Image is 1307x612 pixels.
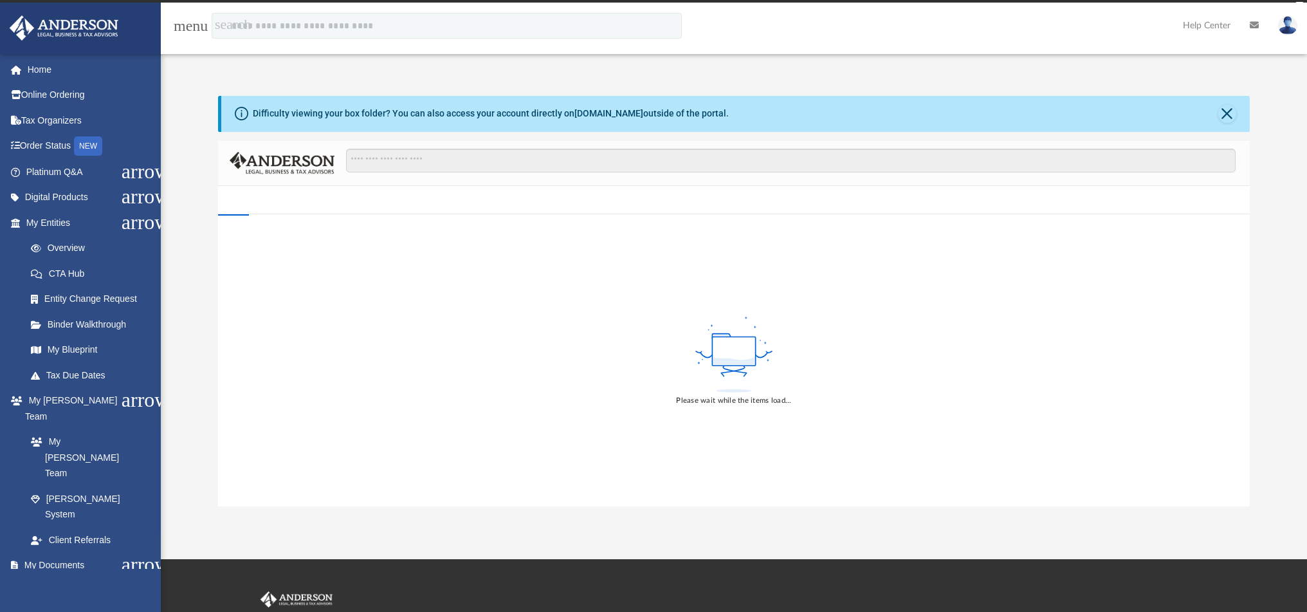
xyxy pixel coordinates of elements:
div: Difficulty viewing your box folder? You can also access your account directly on outside of the p... [253,107,729,120]
span: arrow_drop_down [129,388,154,414]
a: [PERSON_NAME] System [18,486,154,527]
a: My Entitiesarrow_drop_down [9,210,161,236]
a: Platinum Q&Aarrow_drop_down [9,159,161,185]
a: [DOMAIN_NAME] [574,108,643,118]
a: Home [9,57,161,82]
a: My Documentsarrow_drop_down [9,553,154,579]
a: CTA Hub [18,261,161,286]
div: close [1295,2,1304,10]
img: Anderson Advisors Platinum Portal [6,15,122,41]
a: My Blueprint [18,337,154,363]
a: menu [174,22,189,31]
a: Client Referrals [18,527,154,553]
span: arrow_drop_down [129,553,154,579]
a: Tax Due Dates [18,362,161,388]
a: My [PERSON_NAME] Team [18,429,148,487]
button: Close [1218,105,1236,123]
input: Search files and folders [346,149,1236,173]
span: arrow_drop_down [129,185,154,211]
a: Overview [18,236,161,261]
span: arrow_drop_down [129,210,154,236]
div: Please wait while the items load... [676,395,791,407]
a: Binder Walkthrough [18,311,161,337]
div: NEW [74,136,102,156]
a: Tax Organizers [9,107,161,133]
a: My [PERSON_NAME] Teamarrow_drop_down [9,388,154,429]
span: arrow_drop_down [129,159,154,185]
i: search [215,17,229,32]
a: Order StatusNEW [9,133,161,160]
i: menu [174,18,189,33]
a: Digital Productsarrow_drop_down [9,185,161,210]
a: Online Ordering [9,82,161,108]
a: Entity Change Request [18,286,161,312]
img: Anderson Advisors Platinum Portal [258,591,335,608]
img: User Pic [1278,16,1297,35]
